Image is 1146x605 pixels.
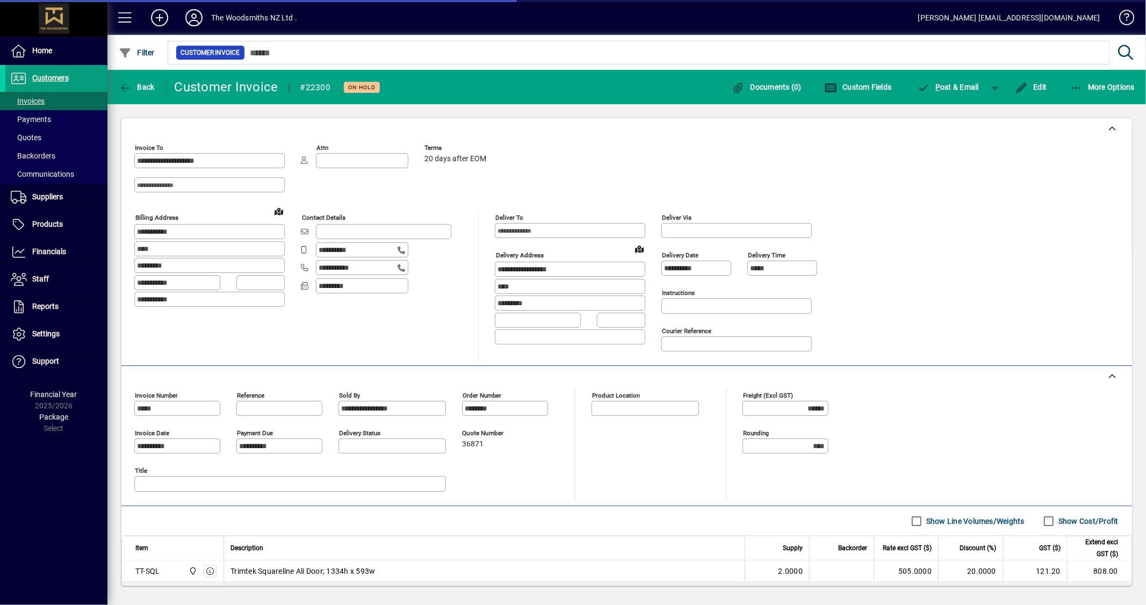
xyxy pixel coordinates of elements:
[32,302,59,311] span: Reports
[5,92,107,110] a: Invoices
[5,348,107,375] a: Support
[748,251,785,259] mat-label: Delivery time
[32,275,49,283] span: Staff
[32,357,59,365] span: Support
[11,115,51,124] span: Payments
[348,84,376,91] span: On hold
[11,97,45,105] span: Invoices
[116,77,157,97] button: Back
[779,566,803,577] span: 2.0000
[918,9,1100,26] div: [PERSON_NAME] [EMAIL_ADDRESS][DOMAIN_NAME]
[1111,2,1133,37] a: Knowledge Base
[119,48,155,57] span: Filter
[11,152,55,160] span: Backorders
[838,542,867,554] span: Backorder
[5,147,107,165] a: Backorders
[211,9,297,26] div: The Woodsmiths NZ Ltd .
[135,144,163,152] mat-label: Invoice To
[135,467,147,474] mat-label: Title
[729,77,804,97] button: Documents (0)
[135,566,160,577] div: TT-SQL
[5,165,107,183] a: Communications
[938,560,1003,582] td: 20.0000
[270,203,287,220] a: View on map
[11,170,74,178] span: Communications
[135,392,178,399] mat-label: Invoice number
[732,83,802,91] span: Documents (0)
[1067,560,1131,582] td: 808.00
[462,430,527,437] span: Quote number
[463,392,501,399] mat-label: Order number
[935,83,940,91] span: P
[135,542,148,554] span: Item
[186,565,198,577] span: The Woodsmiths
[662,327,711,335] mat-label: Courier Reference
[424,145,489,152] span: Terms
[912,77,985,97] button: Post & Email
[119,83,155,91] span: Back
[32,329,60,338] span: Settings
[743,429,769,437] mat-label: Rounding
[177,8,211,27] button: Profile
[5,211,107,238] a: Products
[39,413,68,421] span: Package
[230,542,263,554] span: Description
[142,8,177,27] button: Add
[662,289,695,297] mat-label: Instructions
[662,251,698,259] mat-label: Delivery date
[495,214,523,221] mat-label: Deliver To
[662,214,691,221] mat-label: Deliver via
[339,392,360,399] mat-label: Sold by
[821,77,895,97] button: Custom Fields
[237,392,264,399] mat-label: Reference
[924,516,1025,527] label: Show Line Volumes/Weights
[631,240,648,257] a: View on map
[881,566,932,577] div: 505.0000
[5,184,107,211] a: Suppliers
[5,321,107,348] a: Settings
[181,47,240,58] span: Customer Invoice
[1015,83,1047,91] span: Edit
[783,542,803,554] span: Supply
[1003,560,1067,582] td: 121.20
[5,110,107,128] a: Payments
[107,77,167,97] app-page-header-button: Back
[1056,516,1119,527] label: Show Cost/Profit
[237,429,273,437] mat-label: Payment due
[32,74,69,82] span: Customers
[32,247,66,256] span: Financials
[32,192,63,201] span: Suppliers
[11,133,41,142] span: Quotes
[1067,77,1138,97] button: More Options
[462,440,484,449] span: 36871
[743,392,793,399] mat-label: Freight (excl GST)
[1012,77,1050,97] button: Edit
[917,83,979,91] span: ost & Email
[5,128,107,147] a: Quotes
[31,390,77,399] span: Financial Year
[230,566,375,577] span: Trimtek Squareline Ali Door; 1334h x 593w
[5,293,107,320] a: Reports
[32,46,52,55] span: Home
[960,542,996,554] span: Discount (%)
[883,542,932,554] span: Rate excl GST ($)
[1039,542,1061,554] span: GST ($)
[5,239,107,265] a: Financials
[316,144,328,152] mat-label: Attn
[175,78,278,96] div: Customer Invoice
[424,155,486,163] span: 20 days after EOM
[339,429,380,437] mat-label: Delivery status
[824,83,892,91] span: Custom Fields
[1070,83,1135,91] span: More Options
[32,220,63,228] span: Products
[300,79,331,96] div: #22300
[592,392,640,399] mat-label: Product location
[1074,536,1118,560] span: Extend excl GST ($)
[116,43,157,62] button: Filter
[5,38,107,64] a: Home
[5,266,107,293] a: Staff
[135,429,169,437] mat-label: Invoice date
